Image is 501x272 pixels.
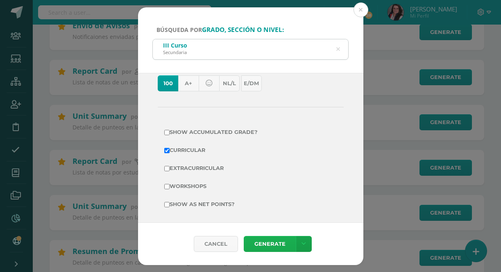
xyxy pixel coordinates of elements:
[164,181,337,192] label: Workshops
[164,163,337,174] label: Extracurricular
[194,236,238,252] div: Cancel
[202,25,284,34] strong: grado, sección o nivel:
[178,75,199,91] a: A+
[164,145,337,156] label: Curricular
[164,148,170,153] input: Curricular
[158,75,178,91] a: 100
[153,39,349,59] input: ej. Primero primaria, etc.
[241,75,262,91] a: E/DM
[164,202,170,207] input: Show as net points?
[164,166,170,171] input: Extracurricular
[163,49,187,55] div: Secundaria
[164,184,170,189] input: Workshops
[163,41,187,49] div: III Curso
[164,199,337,210] label: Show as net points?
[164,130,170,135] input: Show accumulated grade?
[156,26,284,34] span: Búsqueda por
[354,2,368,17] button: Close (Esc)
[164,127,337,138] label: Show accumulated grade?
[244,236,296,252] a: Generate
[219,75,240,91] a: NL/L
